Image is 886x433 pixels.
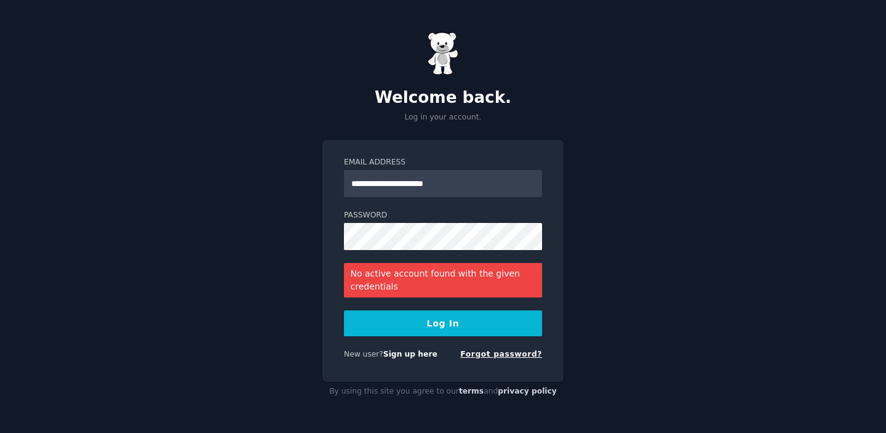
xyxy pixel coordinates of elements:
[344,157,542,168] label: Email Address
[322,112,564,123] p: Log in your account.
[459,387,484,395] a: terms
[344,210,542,221] label: Password
[383,350,437,358] a: Sign up here
[460,350,542,358] a: Forgot password?
[344,350,383,358] span: New user?
[322,88,564,108] h2: Welcome back.
[344,263,542,297] div: No active account found with the given credentials
[498,387,557,395] a: privacy policy
[344,310,542,336] button: Log In
[322,382,564,402] div: By using this site you agree to our and
[428,32,458,75] img: Gummy Bear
